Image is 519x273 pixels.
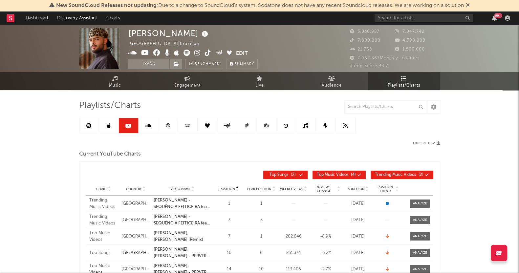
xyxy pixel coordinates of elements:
div: [PERSON_NAME] [128,28,210,39]
div: -8.9 % [311,233,340,240]
span: Engagement [174,82,201,90]
input: Search for artists [375,14,473,22]
div: 14 [215,266,244,273]
button: Export CSV [413,141,440,145]
button: Top Music Videos(4) [313,171,366,179]
button: Summary [227,59,258,69]
button: Edit [236,50,248,58]
div: 6 [247,250,276,256]
div: 3 [215,217,244,223]
div: 1 [215,200,244,207]
span: 7.962.867 Monthly Listeners [350,56,420,60]
span: Added On [347,187,364,191]
a: [PERSON_NAME], [PERSON_NAME] (Remix) [154,230,211,243]
div: 1 [247,200,276,207]
div: [GEOGRAPHIC_DATA] [121,266,150,273]
span: Top Music Videos [317,173,348,177]
a: Live [224,72,296,90]
span: New SoundCloud Releases not updating [56,3,157,8]
div: 231.374 [279,250,308,256]
input: Search Playlists/Charts [344,100,426,114]
div: [GEOGRAPHIC_DATA] [121,200,150,207]
span: Country [126,187,142,191]
div: 113.406 [279,266,308,273]
div: [DATE] [343,266,372,273]
div: [GEOGRAPHIC_DATA] [121,217,150,223]
div: -2.7 % [311,266,340,273]
div: 99 + [494,13,502,18]
span: ( 2 ) [268,173,298,177]
a: Dashboard [21,11,53,25]
span: Current YouTube Charts [79,150,141,158]
div: 202.646 [279,233,308,240]
div: Top Music Videos [89,230,118,243]
a: Benchmark [185,59,223,69]
span: 3.030.957 [350,30,379,34]
div: [DATE] [343,200,372,207]
span: Live [255,82,264,90]
div: -6.2 % [311,250,340,256]
span: Top Songs [270,173,288,177]
span: Jump Score: 43.7 [350,64,388,68]
a: Audience [296,72,368,90]
a: Music [79,72,151,90]
span: Chart [96,187,107,191]
span: Trending Music Videos [375,173,416,177]
div: [GEOGRAPHIC_DATA] | Brazilian [128,40,207,48]
span: Audience [322,82,342,90]
span: Position Trend [376,185,395,193]
div: [DATE] [343,233,372,240]
span: 7.047.742 [395,30,424,34]
span: : Due to a change to SoundCloud's system, Sodatone does not have any recent Soundcloud releases. ... [56,3,464,8]
a: [PERSON_NAME], [PERSON_NAME] - PERVERSA ft. Take a Daytrip [154,246,211,259]
div: 10 [247,266,276,273]
span: Peak Position [247,187,271,191]
button: 99+ [492,15,497,21]
div: [DATE] [343,250,372,256]
span: Benchmark [195,60,220,68]
a: Playlists/Charts [368,72,440,90]
span: Playlists/Charts [388,82,420,90]
div: [GEOGRAPHIC_DATA] [121,233,150,240]
span: % Views Change [311,185,336,193]
a: Discovery Assistant [53,11,102,25]
span: 7.800.000 [350,38,380,43]
div: 1 [247,233,276,240]
button: Top Songs(2) [263,171,308,179]
a: [PERSON_NAME] - SEQUÊNCIA FEITICEIRA feat MC GW, MC [PERSON_NAME] do CN, [PERSON_NAME] [PERSON_NA... [154,197,211,210]
div: Top Songs [89,250,118,256]
span: ( 4 ) [317,173,356,177]
button: Track [128,59,169,69]
a: Engagement [151,72,224,90]
span: 4.790.000 [395,38,425,43]
a: Charts [102,11,124,25]
div: [GEOGRAPHIC_DATA] [121,250,150,256]
span: Dismiss [466,3,470,8]
button: Trending Music Videos(2) [371,171,433,179]
span: Summary [235,62,254,66]
span: Video Name [170,187,191,191]
a: [PERSON_NAME] - SEQUÊNCIA FEITICEIRA feat MC GW, MC [PERSON_NAME] do CN, [PERSON_NAME] [PERSON_NA... [154,214,211,226]
div: 3 [247,217,276,223]
span: Weekly Views [280,187,303,191]
span: Position [219,187,235,191]
span: Music [109,82,121,90]
div: Trending Music Videos [89,197,118,210]
span: Playlists/Charts [79,102,141,110]
div: [DATE] [343,217,372,223]
div: Trending Music Videos [89,214,118,226]
div: 10 [215,250,244,256]
span: 1.500.000 [395,47,425,52]
div: 7 [215,233,244,240]
span: ( 2 ) [375,173,423,177]
span: 21.768 [350,47,372,52]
